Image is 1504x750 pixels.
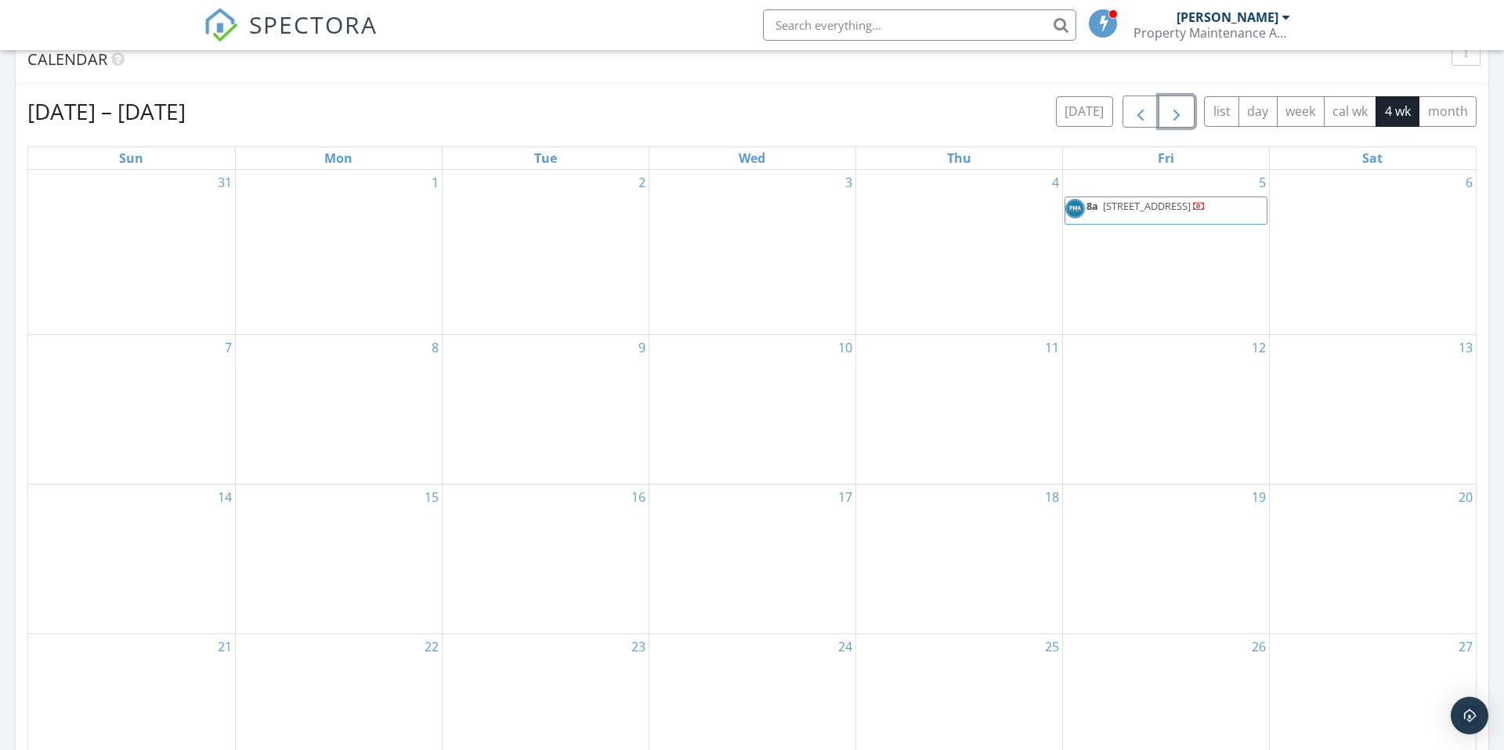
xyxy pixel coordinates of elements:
[649,485,855,634] td: Go to September 17, 2025
[1238,96,1278,127] button: day
[442,170,649,335] td: Go to September 2, 2025
[1133,25,1290,41] div: Property Maintenance Advisory
[1455,634,1476,659] a: Go to September 27, 2025
[1419,96,1477,127] button: month
[235,485,442,634] td: Go to September 15, 2025
[1062,170,1269,335] td: Go to September 5, 2025
[1455,485,1476,510] a: Go to September 20, 2025
[235,334,442,484] td: Go to September 8, 2025
[222,335,235,360] a: Go to September 7, 2025
[204,21,378,54] a: SPECTORA
[855,334,1062,484] td: Go to September 11, 2025
[1256,170,1269,195] a: Go to September 5, 2025
[1269,485,1476,634] td: Go to September 20, 2025
[1042,335,1062,360] a: Go to September 11, 2025
[1062,334,1269,484] td: Go to September 12, 2025
[421,485,442,510] a: Go to September 15, 2025
[855,170,1062,335] td: Go to September 4, 2025
[249,8,378,41] span: SPECTORA
[235,170,442,335] td: Go to September 1, 2025
[835,335,855,360] a: Go to September 10, 2025
[28,485,235,634] td: Go to September 14, 2025
[1462,170,1476,195] a: Go to September 6, 2025
[1324,96,1377,127] button: cal wk
[28,334,235,484] td: Go to September 7, 2025
[27,96,186,127] h2: [DATE] – [DATE]
[1249,634,1269,659] a: Go to September 26, 2025
[835,485,855,510] a: Go to September 17, 2025
[1249,335,1269,360] a: Go to September 12, 2025
[215,485,235,510] a: Go to September 14, 2025
[736,147,768,169] a: Wednesday
[1177,9,1278,25] div: [PERSON_NAME]
[28,170,235,335] td: Go to August 31, 2025
[635,335,649,360] a: Go to September 9, 2025
[1042,634,1062,659] a: Go to September 25, 2025
[428,335,442,360] a: Go to September 8, 2025
[635,170,649,195] a: Go to September 2, 2025
[1056,96,1113,127] button: [DATE]
[442,334,649,484] td: Go to September 9, 2025
[1451,697,1488,734] div: Open Intercom Messenger
[1103,199,1191,213] span: [STREET_ADDRESS]
[1065,197,1267,225] a: 8a [STREET_ADDRESS]
[944,147,974,169] a: Thursday
[628,634,649,659] a: Go to September 23, 2025
[649,334,855,484] td: Go to September 10, 2025
[321,147,356,169] a: Monday
[531,147,560,169] a: Tuesday
[628,485,649,510] a: Go to September 16, 2025
[1123,96,1159,128] button: Previous
[1455,335,1476,360] a: Go to September 13, 2025
[428,170,442,195] a: Go to September 1, 2025
[1204,96,1239,127] button: list
[1269,170,1476,335] td: Go to September 6, 2025
[215,170,235,195] a: Go to August 31, 2025
[1155,147,1177,169] a: Friday
[27,49,107,70] span: Calendar
[215,634,235,659] a: Go to September 21, 2025
[855,485,1062,634] td: Go to September 18, 2025
[1159,96,1195,128] button: Next
[421,634,442,659] a: Go to September 22, 2025
[1376,96,1419,127] button: 4 wk
[1086,199,1098,213] span: 8a
[1359,147,1386,169] a: Saturday
[649,170,855,335] td: Go to September 3, 2025
[204,8,238,42] img: The Best Home Inspection Software - Spectora
[116,147,146,169] a: Sunday
[1269,334,1476,484] td: Go to September 13, 2025
[1249,485,1269,510] a: Go to September 19, 2025
[842,170,855,195] a: Go to September 3, 2025
[1049,170,1062,195] a: Go to September 4, 2025
[1065,199,1085,218] img: pma_small.png
[1277,96,1325,127] button: week
[1062,485,1269,634] td: Go to September 19, 2025
[442,485,649,634] td: Go to September 16, 2025
[763,9,1076,41] input: Search everything...
[1042,485,1062,510] a: Go to September 18, 2025
[1086,199,1206,213] a: 8a [STREET_ADDRESS]
[835,634,855,659] a: Go to September 24, 2025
